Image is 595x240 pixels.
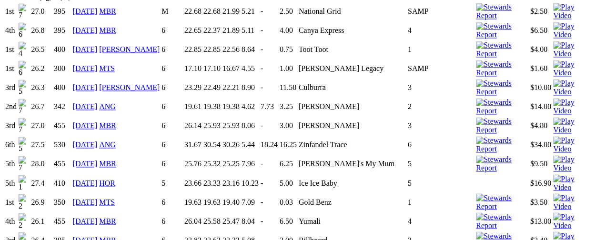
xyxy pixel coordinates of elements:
a: [DATE] [73,102,98,110]
td: $4.00 [530,40,552,59]
td: 8.90 [241,79,259,97]
td: Yumali [298,212,406,230]
img: 5 [19,80,29,96]
a: MBR [99,26,116,34]
td: 395 [53,2,71,20]
td: 400 [53,40,71,59]
td: 6 [161,60,183,78]
td: 26.14 [184,117,202,135]
td: 17.10 [203,60,221,78]
a: [DATE] [73,140,98,149]
td: 31.67 [184,136,202,154]
td: 4.55 [241,60,259,78]
td: 26.3 [30,79,52,97]
img: Stewards Report [476,193,528,210]
a: [DATE] [73,26,98,34]
td: [PERSON_NAME]'s My Mum [298,155,406,173]
img: Play Video [553,22,590,39]
td: 28.0 [30,155,52,173]
td: 19.38 [222,98,240,116]
td: 6 [161,40,183,59]
td: 25.47 [222,212,240,230]
a: View replay [553,164,590,172]
td: 5.21 [241,2,259,20]
td: 25.76 [184,155,202,173]
td: $4.80 [530,117,552,135]
td: 5.00 [279,174,297,192]
td: 26.5 [30,40,52,59]
a: MBR [99,160,116,168]
a: [DATE] [73,64,98,72]
td: 30.54 [203,136,221,154]
img: Stewards Report [476,41,528,58]
td: SAMP [407,2,474,20]
td: 26.8 [30,21,52,40]
td: 6 [161,117,183,135]
img: Play Video [553,212,590,230]
td: 4 [407,212,474,230]
img: Play Video [553,60,590,77]
a: [DATE] [73,217,98,225]
a: [DATE] [73,198,98,206]
a: View replay [553,202,590,210]
a: MTS [99,64,115,72]
td: 3.25 [279,98,297,116]
img: Play Video [553,155,590,172]
a: [DATE] [73,83,98,91]
td: 1st [5,193,17,211]
td: 5.44 [241,136,259,154]
td: 395 [53,21,71,40]
td: 27.4 [30,174,52,192]
img: Play Video [553,136,590,153]
img: 5 [19,137,29,153]
td: National Grid [298,2,406,20]
img: Stewards Report [476,155,528,172]
td: 3rd [5,79,17,97]
td: $13.00 [530,212,552,230]
td: 19.38 [203,98,221,116]
a: MBR [99,7,116,15]
a: MBR [99,217,116,225]
img: 7 [19,3,29,20]
td: 26.2 [30,60,52,78]
td: 22.68 [203,2,221,20]
td: 7.96 [241,155,259,173]
td: 1 [407,40,474,59]
td: 4.00 [279,21,297,40]
td: 8.06 [241,117,259,135]
img: Play Video [553,98,590,115]
td: 26.1 [30,212,52,230]
a: [DATE] [73,121,98,130]
td: 27.0 [30,117,52,135]
td: 25.58 [203,212,221,230]
td: M [161,2,183,20]
img: 7 [19,99,29,115]
td: 26.7 [30,98,52,116]
td: 1st [5,40,17,59]
td: Gold Benz [298,193,406,211]
img: Play Video [553,174,590,191]
td: 3.00 [279,117,297,135]
img: Play Video [553,117,590,134]
td: 1.00 [279,60,297,78]
img: 7 [19,118,29,134]
td: 22.65 [184,21,202,40]
td: 19.63 [184,193,202,211]
a: View replay [553,69,590,77]
td: 6 [161,155,183,173]
td: 21.99 [222,2,240,20]
td: 16.67 [222,60,240,78]
img: 6 [19,22,29,39]
td: 0.75 [279,40,297,59]
td: 6 [161,193,183,211]
td: 5th [5,155,17,173]
td: - [260,40,278,59]
td: 4th [5,21,17,40]
td: 25.32 [203,155,221,173]
img: Stewards Report [476,22,528,39]
td: 2.50 [279,2,297,20]
td: 16.25 [279,136,297,154]
img: 7 [19,156,29,172]
td: Zinfandel Trace [298,136,406,154]
td: - [260,155,278,173]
